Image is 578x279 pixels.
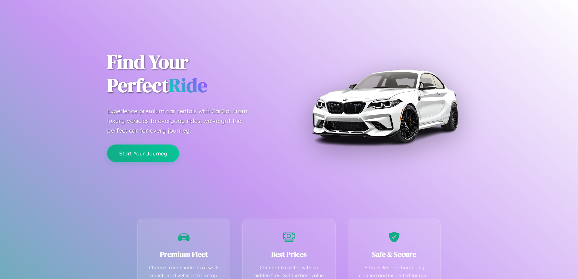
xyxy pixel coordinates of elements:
[107,50,280,97] h1: Find Your Perfect
[169,72,207,98] span: Ride
[107,106,259,135] p: Experience premium car rentals with CarGo. From luxury vehicles to everyday rides, we've got the ...
[309,30,461,182] img: Premium BMW car rental vehicle
[147,249,221,259] h3: Premium Fleet
[252,249,326,259] h3: Best Prices
[107,145,179,162] button: Start Your Journey
[357,249,431,259] h3: Safe & Secure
